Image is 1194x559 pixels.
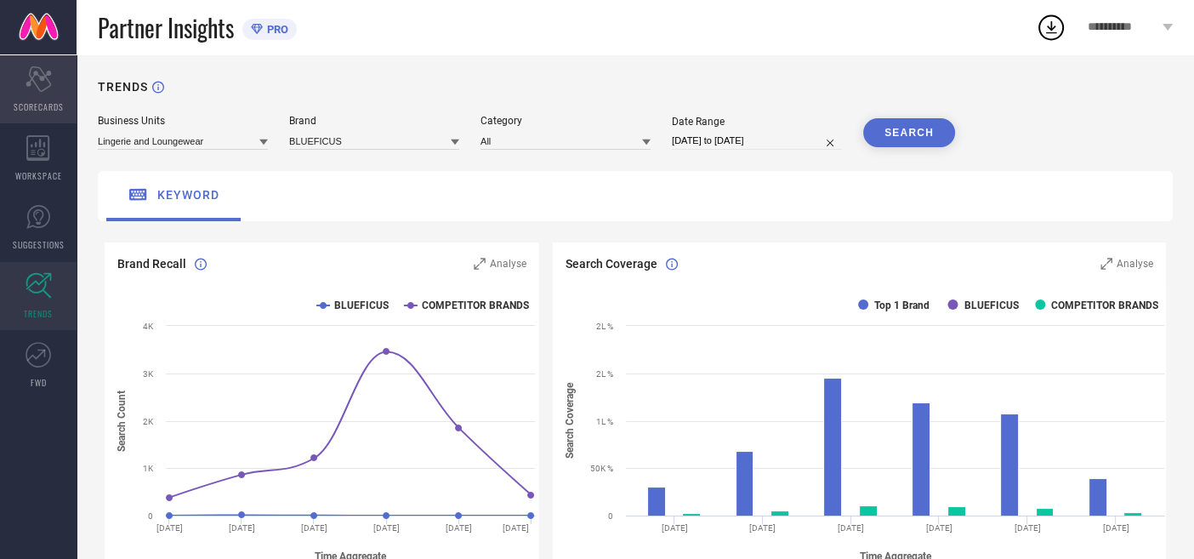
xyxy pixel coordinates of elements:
[590,464,613,473] text: 50K %
[749,523,776,533] text: [DATE]
[503,523,529,533] text: [DATE]
[446,523,472,533] text: [DATE]
[157,188,219,202] span: keyword
[334,299,389,311] text: BLUEFICUS
[229,523,255,533] text: [DATE]
[373,523,400,533] text: [DATE]
[301,523,327,533] text: [DATE]
[474,258,486,270] svg: Zoom
[143,417,154,426] text: 2K
[15,169,62,182] span: WORKSPACE
[863,118,955,147] button: SEARCH
[596,369,613,379] text: 2L %
[98,115,268,127] div: Business Units
[1014,523,1040,533] text: [DATE]
[838,523,864,533] text: [DATE]
[143,322,154,331] text: 4K
[117,257,186,271] span: Brand Recall
[24,307,53,320] span: TRENDS
[13,238,65,251] span: SUGGESTIONS
[661,523,687,533] text: [DATE]
[563,382,575,459] tspan: Search Coverage
[98,10,234,45] span: Partner Insights
[672,132,842,150] input: Select date range
[964,299,1018,311] text: BLUEFICUS
[1102,523,1129,533] text: [DATE]
[148,511,153,521] text: 0
[156,523,183,533] text: [DATE]
[480,115,651,127] div: Category
[422,299,529,311] text: COMPETITOR BRANDS
[596,322,613,331] text: 2L %
[263,23,288,36] span: PRO
[608,511,613,521] text: 0
[926,523,952,533] text: [DATE]
[14,100,64,113] span: SCORECARDS
[566,257,657,271] span: Search Coverage
[1100,258,1112,270] svg: Zoom
[672,116,842,128] div: Date Range
[1051,299,1158,311] text: COMPETITOR BRANDS
[490,258,526,270] span: Analyse
[1117,258,1153,270] span: Analyse
[143,369,154,379] text: 3K
[874,299,930,311] text: Top 1 Brand
[289,115,459,127] div: Brand
[116,391,128,452] tspan: Search Count
[98,80,148,94] h1: TRENDS
[596,417,613,426] text: 1L %
[1036,12,1066,43] div: Open download list
[143,464,154,473] text: 1K
[31,376,47,389] span: FWD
